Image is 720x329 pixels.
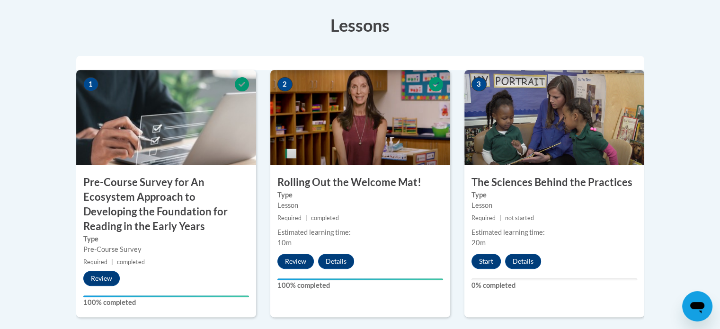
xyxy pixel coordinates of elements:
span: 3 [471,77,487,91]
label: 0% completed [471,280,637,291]
span: completed [311,214,339,222]
div: Estimated learning time: [277,227,443,238]
span: Required [471,214,496,222]
img: Course Image [76,70,256,165]
label: 100% completed [83,297,249,308]
label: Type [277,190,443,200]
label: Type [83,234,249,244]
div: Estimated learning time: [471,227,637,238]
span: not started [505,214,534,222]
div: Lesson [277,200,443,211]
span: | [305,214,307,222]
div: Your progress [83,295,249,297]
h3: The Sciences Behind the Practices [464,175,644,190]
button: Start [471,254,501,269]
h3: Rolling Out the Welcome Mat! [270,175,450,190]
iframe: Button to launch messaging window [682,291,712,321]
button: Details [318,254,354,269]
img: Course Image [270,70,450,165]
div: Your progress [277,278,443,280]
h3: Lessons [76,13,644,37]
img: Course Image [464,70,644,165]
span: 10m [277,239,292,247]
div: Lesson [471,200,637,211]
button: Review [83,271,120,286]
label: 100% completed [277,280,443,291]
label: Type [471,190,637,200]
span: completed [117,258,145,266]
span: | [499,214,501,222]
span: Required [83,258,107,266]
h3: Pre-Course Survey for An Ecosystem Approach to Developing the Foundation for Reading in the Early... [76,175,256,233]
div: Pre-Course Survey [83,244,249,255]
button: Details [505,254,541,269]
span: 1 [83,77,98,91]
span: Required [277,214,302,222]
span: 20m [471,239,486,247]
button: Review [277,254,314,269]
span: | [111,258,113,266]
span: 2 [277,77,293,91]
